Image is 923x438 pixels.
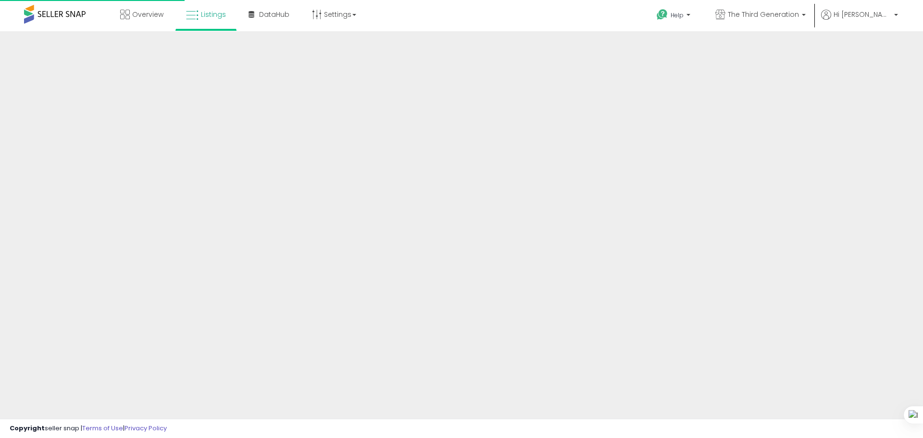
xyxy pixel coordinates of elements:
[132,10,163,19] span: Overview
[656,9,668,21] i: Get Help
[649,1,700,31] a: Help
[10,424,45,433] strong: Copyright
[10,424,167,433] div: seller snap | |
[728,10,799,19] span: The Third Generation
[671,11,684,19] span: Help
[834,10,891,19] span: Hi [PERSON_NAME]
[821,10,898,31] a: Hi [PERSON_NAME]
[82,424,123,433] a: Terms of Use
[125,424,167,433] a: Privacy Policy
[259,10,289,19] span: DataHub
[201,10,226,19] span: Listings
